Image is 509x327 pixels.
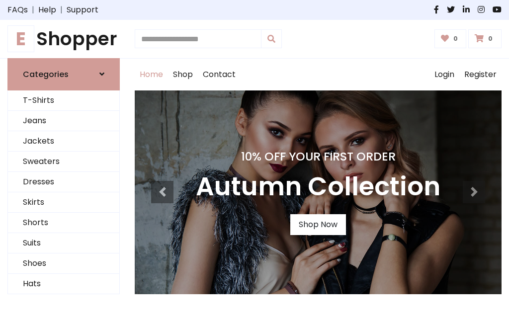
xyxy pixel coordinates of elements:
a: Sweaters [8,152,119,172]
h1: Shopper [7,28,120,50]
span: | [56,4,67,16]
a: Shop [168,59,198,90]
span: | [28,4,38,16]
span: 0 [486,34,495,43]
a: Contact [198,59,241,90]
a: Dresses [8,172,119,192]
a: T-Shirts [8,90,119,111]
a: EShopper [7,28,120,50]
a: Home [135,59,168,90]
a: Categories [7,58,120,90]
a: Register [459,59,502,90]
h3: Autumn Collection [196,171,440,202]
a: Jeans [8,111,119,131]
a: Hats [8,274,119,294]
a: Shorts [8,213,119,233]
a: Shoes [8,253,119,274]
a: Shop Now [290,214,346,235]
a: Help [38,4,56,16]
h6: Categories [23,70,69,79]
h4: 10% Off Your First Order [196,150,440,163]
a: Login [429,59,459,90]
a: Skirts [8,192,119,213]
a: Support [67,4,98,16]
a: 0 [468,29,502,48]
a: Jackets [8,131,119,152]
a: Suits [8,233,119,253]
span: 0 [451,34,460,43]
a: FAQs [7,4,28,16]
span: E [7,25,34,52]
a: 0 [434,29,467,48]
